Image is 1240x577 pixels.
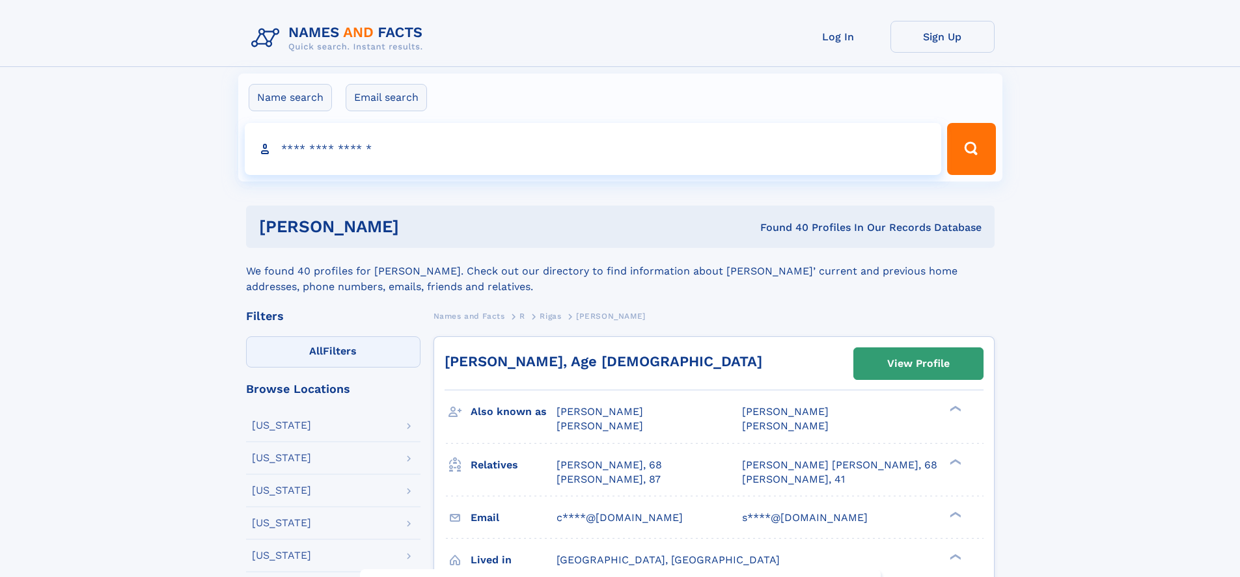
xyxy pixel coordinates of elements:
span: [GEOGRAPHIC_DATA], [GEOGRAPHIC_DATA] [557,554,780,566]
a: [PERSON_NAME], 41 [742,472,845,487]
button: Search Button [947,123,995,175]
div: ❯ [946,552,962,561]
span: Rigas [540,312,561,321]
div: Filters [246,310,420,322]
label: Name search [249,84,332,111]
div: We found 40 profiles for [PERSON_NAME]. Check out our directory to find information about [PERSON... [246,248,995,295]
div: View Profile [887,349,950,379]
img: Logo Names and Facts [246,21,434,56]
h1: [PERSON_NAME] [259,219,580,235]
span: [PERSON_NAME] [557,420,643,432]
input: search input [245,123,942,175]
span: R [519,312,525,321]
a: Rigas [540,308,561,324]
div: ❯ [946,457,962,466]
a: Log In [786,21,890,53]
span: [PERSON_NAME] [742,405,829,418]
span: [PERSON_NAME] [576,312,646,321]
a: Names and Facts [434,308,505,324]
div: Browse Locations [246,383,420,395]
label: Filters [246,336,420,368]
a: [PERSON_NAME], 68 [557,458,662,472]
div: ❯ [946,405,962,413]
a: R [519,308,525,324]
h3: Lived in [471,549,557,571]
div: [US_STATE] [252,485,311,496]
h3: Email [471,507,557,529]
a: [PERSON_NAME] [PERSON_NAME], 68 [742,458,937,472]
div: [US_STATE] [252,550,311,561]
h3: Relatives [471,454,557,476]
div: Found 40 Profiles In Our Records Database [579,221,982,235]
a: Sign Up [890,21,995,53]
span: [PERSON_NAME] [742,420,829,432]
a: View Profile [854,348,983,379]
div: [US_STATE] [252,453,311,463]
h3: Also known as [471,401,557,423]
span: [PERSON_NAME] [557,405,643,418]
span: All [309,345,323,357]
div: ❯ [946,510,962,518]
a: [PERSON_NAME], Age [DEMOGRAPHIC_DATA] [445,353,762,369]
a: [PERSON_NAME], 87 [557,472,661,487]
div: [US_STATE] [252,518,311,528]
div: [US_STATE] [252,420,311,431]
label: Email search [346,84,427,111]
